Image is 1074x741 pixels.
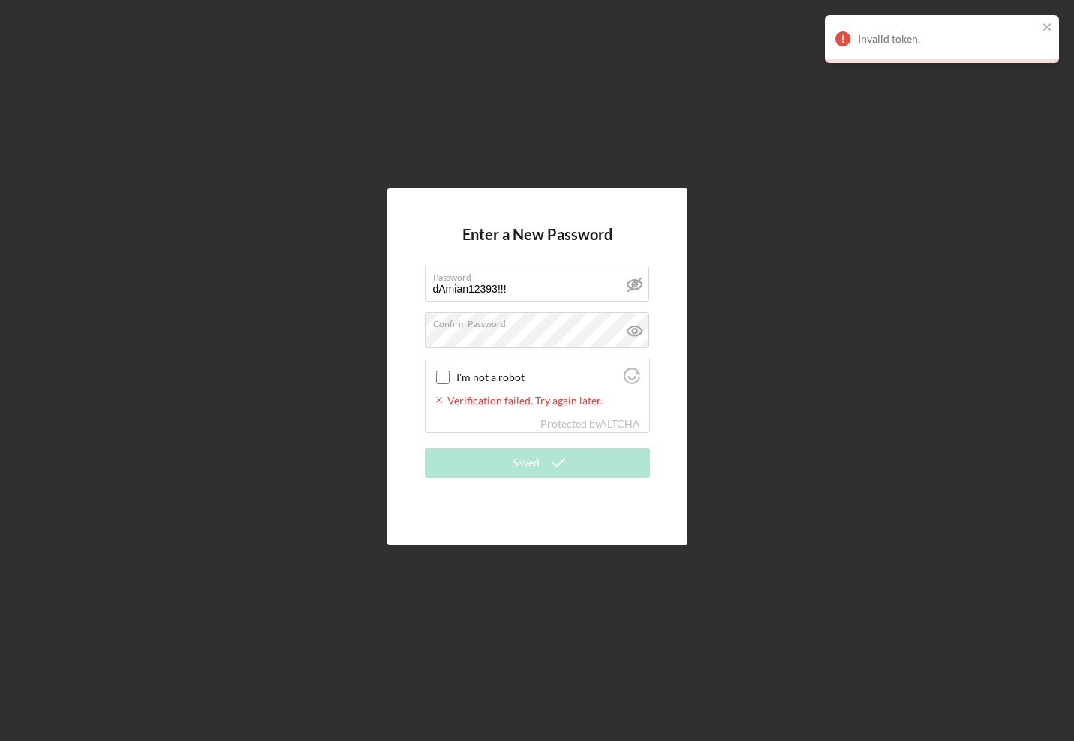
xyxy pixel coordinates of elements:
label: I'm not a robot [456,371,619,383]
div: Load failed [447,394,603,406]
label: Password [433,266,649,283]
a: Visit Altcha.org [624,373,640,386]
button: Saved [425,448,650,478]
label: Confirm Password [433,313,649,329]
div: Saved [513,448,540,478]
a: Visit Altcha.org [600,417,640,430]
div: Invalid token. [858,33,1038,45]
div: Protected by [540,418,640,430]
button: close [1042,21,1053,35]
h4: Enter a New Password [462,226,612,265]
